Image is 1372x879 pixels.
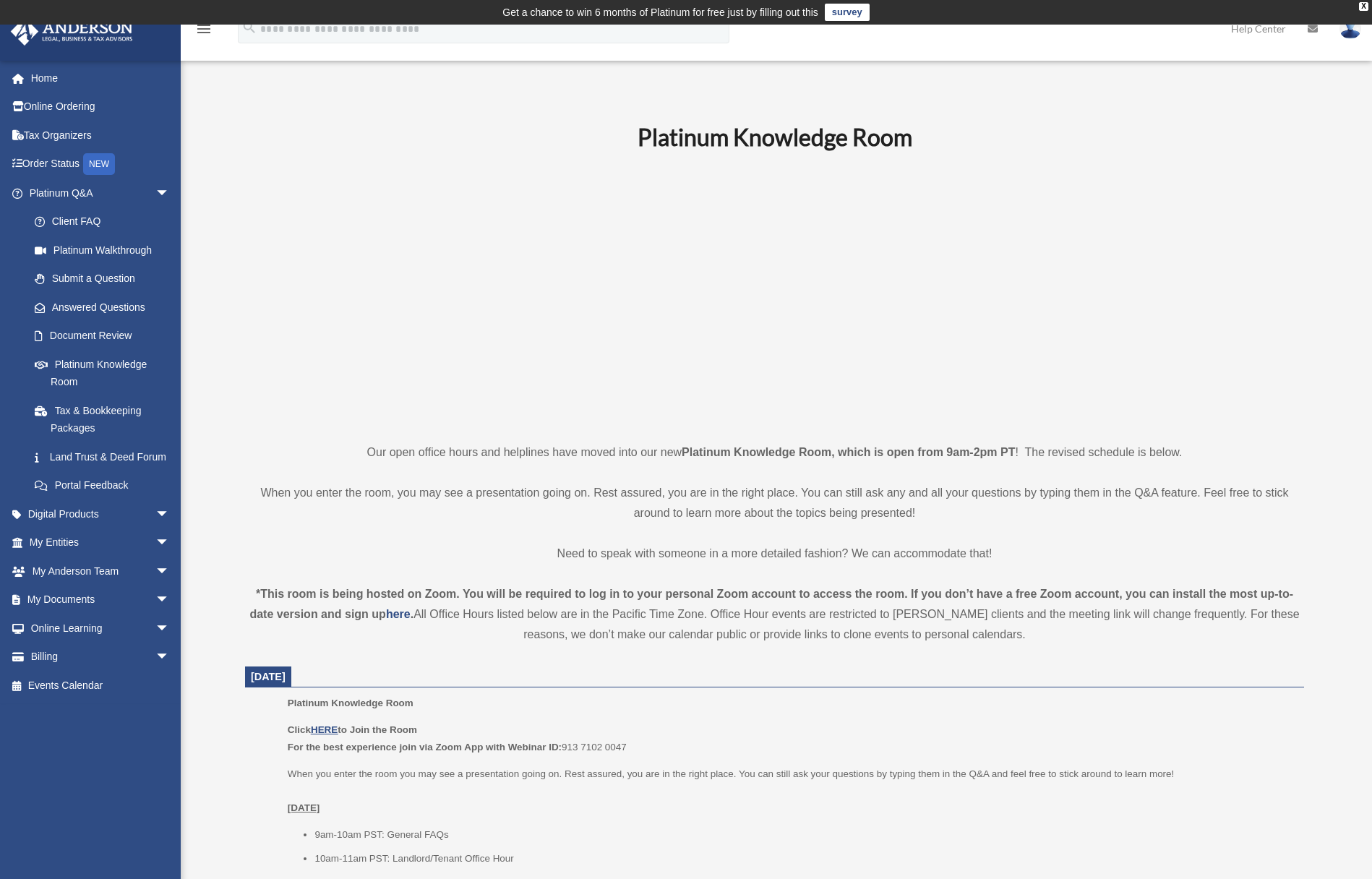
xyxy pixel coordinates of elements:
[10,499,192,528] a: Digital Productsarrow_drop_down
[288,724,417,735] b: Click to Join the Room
[155,614,184,643] span: arrow_drop_down
[10,93,192,121] a: Online Ordering
[249,588,1293,620] strong: *This room is being hosted on Zoom. You will be required to log in to your personal Zoom account ...
[195,20,213,38] i: menu
[155,499,184,529] span: arrow_drop_down
[241,20,257,35] i: search
[825,4,870,21] a: survey
[10,179,192,207] a: Platinum Q&Aarrow_drop_down
[314,850,1294,867] li: 10am-11am PST: Landlord/Tenant Office Hour
[155,528,184,558] span: arrow_drop_down
[20,471,192,500] a: Portal Feedback
[638,123,912,151] b: Platinum Knowledge Room
[20,396,192,442] a: Tax & Bookkeeping Packages
[288,802,320,813] u: [DATE]
[20,322,192,351] a: Document Review
[245,442,1304,463] p: Our open office hours and helplines have moved into our new ! The revised schedule is below.
[288,742,562,752] b: For the best experience join via Zoom App with Webinar ID:
[155,643,184,672] span: arrow_drop_down
[20,207,192,236] a: Client FAQ
[10,121,192,150] a: Tax Organizers
[10,643,192,672] a: Billingarrow_drop_down
[245,483,1304,523] p: When you enter the room, you may see a presentation going on. Rest assured, you are in the right ...
[10,586,192,614] a: My Documentsarrow_drop_down
[83,153,115,175] div: NEW
[682,446,1015,458] strong: Platinum Knowledge Room, which is open from 9am-2pm PT
[288,698,413,708] span: Platinum Knowledge Room
[10,528,192,557] a: My Entitiesarrow_drop_down
[10,64,192,93] a: Home
[195,25,213,38] a: menu
[288,766,1294,817] p: When you enter the room you may see a presentation going on. Rest assured, you are in the right p...
[20,265,192,293] a: Submit a Question
[245,544,1304,564] p: Need to speak with someone in a more detailed fashion? We can accommodate that!
[20,442,192,471] a: Land Trust & Deed Forum
[155,179,184,208] span: arrow_drop_down
[10,150,192,179] a: Order StatusNEW
[155,586,184,615] span: arrow_drop_down
[386,608,411,620] a: here
[10,614,192,643] a: Online Learningarrow_drop_down
[20,236,192,265] a: Platinum Walkthrough
[10,671,192,700] a: Events Calendar
[1359,2,1368,11] div: close
[7,17,137,46] img: Anderson Advisors Platinum Portal
[20,350,184,396] a: Platinum Knowledge Room
[558,171,992,416] iframe: 231110_Toby_KnowledgeRoom
[502,4,818,21] div: Get a chance to win 6 months of Platinum for free just by filling out this
[314,826,1294,844] li: 9am-10am PST: General FAQs
[1339,18,1361,39] img: User Pic
[288,721,1294,755] p: 913 7102 0047
[10,557,192,586] a: My Anderson Teamarrow_drop_down
[251,671,286,682] span: [DATE]
[311,724,338,735] a: HERE
[20,293,192,322] a: Answered Questions
[411,608,413,620] strong: .
[245,584,1304,645] div: All Office Hours listed below are in the Pacific Time Zone. Office Hour events are restricted to ...
[155,557,184,586] span: arrow_drop_down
